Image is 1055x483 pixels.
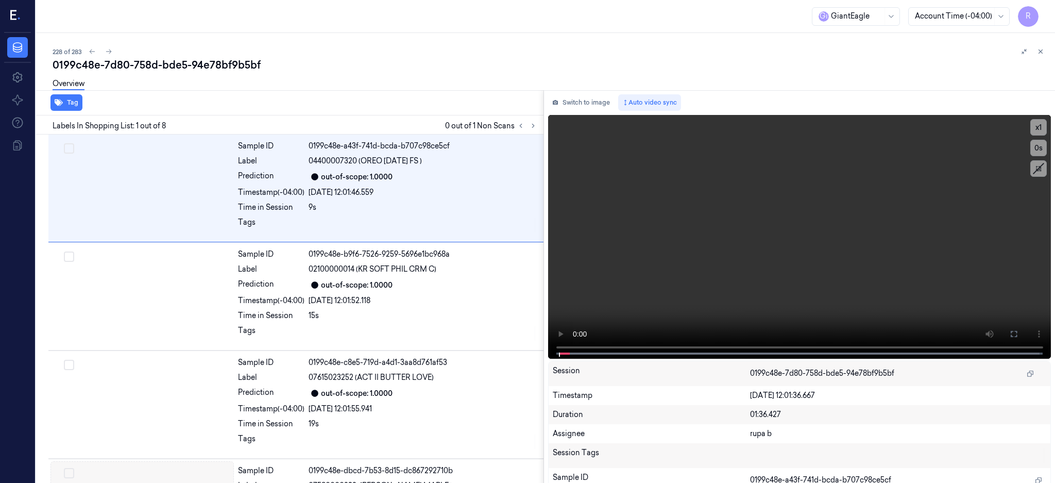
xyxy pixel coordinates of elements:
[309,156,422,166] span: 04400007320 (OREO [DATE] FS )
[64,143,74,154] button: Select row
[309,372,434,383] span: 07615023252 (ACT II BUTTER LOVE)
[238,325,304,342] div: Tags
[1030,119,1047,136] button: x1
[309,187,537,198] div: [DATE] 12:01:46.559
[750,409,1046,420] div: 01:36.427
[238,434,304,450] div: Tags
[553,409,750,420] div: Duration
[238,295,304,306] div: Timestamp (-04:00)
[238,372,304,383] div: Label
[1018,6,1039,27] button: R
[64,468,74,478] button: Select row
[238,202,304,213] div: Time in Session
[445,120,539,132] span: 0 out of 1 Non Scans
[750,428,1046,439] div: rupa b
[1030,140,1047,156] button: 0s
[321,172,393,182] div: out-of-scope: 1.0000
[553,365,750,382] div: Session
[238,141,304,152] div: Sample ID
[750,368,894,379] span: 0199c48e-7d80-758d-bde5-94e78bf9b5bf
[309,357,537,368] div: 0199c48e-c8e5-719d-a4d1-3aa8d761af53
[53,47,82,56] span: 228 of 283
[309,310,537,321] div: 15s
[53,58,1047,72] div: 0199c48e-7d80-758d-bde5-94e78bf9b5bf
[321,388,393,399] div: out-of-scope: 1.0000
[238,419,304,429] div: Time in Session
[64,360,74,370] button: Select row
[238,404,304,414] div: Timestamp (-04:00)
[819,11,829,22] span: G i
[64,252,74,262] button: Select row
[238,187,304,198] div: Timestamp (-04:00)
[309,419,537,429] div: 19s
[321,280,393,291] div: out-of-scope: 1.0000
[238,249,304,260] div: Sample ID
[309,295,537,306] div: [DATE] 12:01:52.118
[309,141,537,152] div: 0199c48e-a43f-741d-bcda-b707c98ce5cf
[53,78,84,90] a: Overview
[548,94,614,111] button: Switch to image
[238,387,304,399] div: Prediction
[238,156,304,166] div: Label
[238,279,304,291] div: Prediction
[309,249,537,260] div: 0199c48e-b9f6-7526-9259-5696e1bc968a
[309,404,537,414] div: [DATE] 12:01:55.941
[309,264,436,275] span: 02100000014 (KR SOFT PHIL CRM C)
[50,94,82,111] button: Tag
[309,202,537,213] div: 9s
[553,390,750,401] div: Timestamp
[238,465,304,476] div: Sample ID
[238,264,304,275] div: Label
[309,465,537,476] div: 0199c48e-dbcd-7b53-8d15-dc867292710b
[53,121,166,131] span: Labels In Shopping List: 1 out of 8
[750,390,1046,401] div: [DATE] 12:01:36.667
[553,428,750,439] div: Assignee
[618,94,681,111] button: Auto video sync
[238,357,304,368] div: Sample ID
[238,310,304,321] div: Time in Session
[238,171,304,183] div: Prediction
[238,217,304,234] div: Tags
[553,447,750,464] div: Session Tags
